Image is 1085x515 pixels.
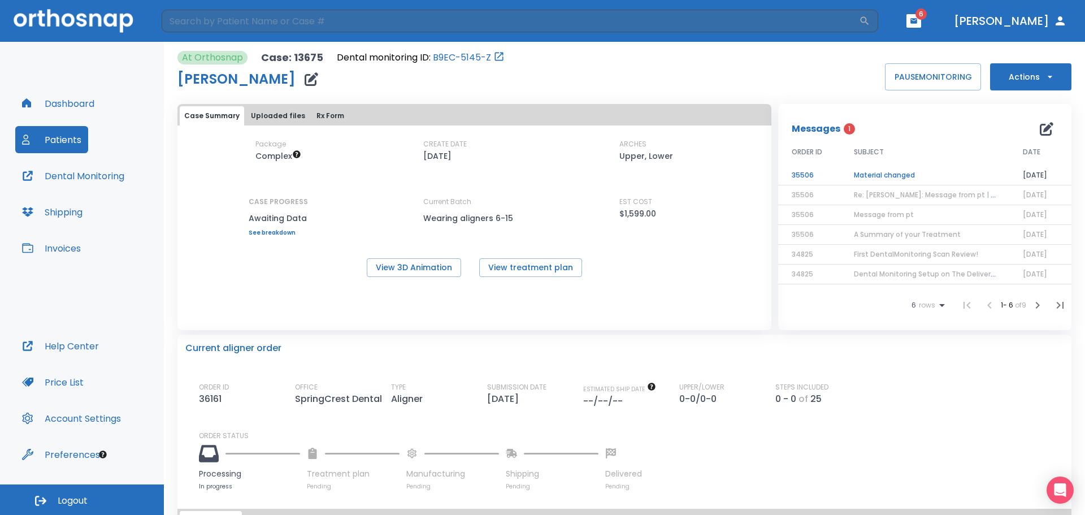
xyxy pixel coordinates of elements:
span: 1 [844,123,855,135]
button: Price List [15,369,90,396]
p: Aligner [391,392,427,406]
button: Dashboard [15,90,101,117]
p: Processing [199,468,300,480]
button: Shipping [15,198,89,226]
p: 36161 [199,392,226,406]
span: Up to 50 Steps (100 aligners) [255,150,301,162]
span: 34825 [792,249,813,259]
p: 25 [810,392,822,406]
span: 35506 [792,210,814,219]
div: Open patient in dental monitoring portal [337,51,505,64]
p: Pending [506,482,598,491]
p: Current aligner order [185,341,281,355]
span: Dental Monitoring Setup on The Delivery Day [854,269,1010,279]
p: Treatment plan [307,468,400,480]
span: [DATE] [1023,249,1047,259]
p: Awaiting Data [249,211,308,225]
p: SUBMISSION DATE [487,382,546,392]
p: EST COST [619,197,652,207]
p: STEPS INCLUDED [775,382,828,392]
button: Account Settings [15,405,128,432]
p: OFFICE [295,382,318,392]
img: Orthosnap [14,9,133,32]
p: Pending [307,482,400,491]
button: View 3D Animation [367,258,461,277]
p: of [798,392,808,406]
a: B9EC-5145-Z [433,51,491,64]
button: View treatment plan [479,258,582,277]
span: 6 [912,301,916,309]
button: PAUSEMONITORING [885,63,981,90]
p: TYPE [391,382,406,392]
span: 1 - 6 [1001,300,1015,310]
span: of 9 [1015,300,1026,310]
p: At Orthosnap [182,51,243,64]
p: Pending [605,482,642,491]
span: Logout [58,495,88,507]
td: [DATE] [1009,166,1071,185]
p: UPPER/LOWER [679,382,724,392]
button: Help Center [15,332,106,360]
p: SpringCrest Dental [295,392,387,406]
span: DATE [1023,147,1040,157]
td: Material changed [840,166,1009,185]
p: Upper, Lower [619,149,673,163]
button: Uploaded files [246,106,310,125]
span: [DATE] [1023,269,1047,279]
button: Patients [15,126,88,153]
span: [DATE] [1023,230,1047,239]
p: 0-0/0-0 [679,392,721,406]
span: 35506 [792,230,814,239]
span: Message from pt [854,210,914,219]
span: A Summary of your Treatment [854,230,961,239]
p: CREATE DATE [423,139,467,149]
span: SUBJECT [854,147,884,157]
p: [DATE] [423,149,452,163]
button: Rx Form [312,106,349,125]
span: First DentalMonitoring Scan Review! [854,249,978,259]
span: The date will be available after approving treatment plan [583,385,656,393]
td: 35506 [778,166,840,185]
p: ORDER STATUS [199,431,1064,441]
button: Dental Monitoring [15,162,131,189]
p: Pending [406,482,499,491]
p: Dental monitoring ID: [337,51,431,64]
p: ARCHES [619,139,646,149]
button: Invoices [15,235,88,262]
button: Preferences [15,441,107,468]
p: Case: 13675 [261,51,323,64]
p: 0 - 0 [775,392,796,406]
span: [DATE] [1023,210,1047,219]
p: Delivered [605,468,642,480]
div: Open Intercom Messenger [1047,477,1074,504]
p: ORDER ID [199,382,229,392]
span: ORDER ID [792,147,822,157]
p: CASE PROGRESS [249,197,308,207]
div: tabs [180,106,769,125]
span: rows [916,301,935,309]
span: 35506 [792,190,814,200]
p: Wearing aligners 6-15 [423,211,525,225]
button: Case Summary [180,106,244,125]
a: See breakdown [249,230,308,236]
p: --/--/-- [583,395,627,408]
span: 6 [915,8,927,20]
p: Manufacturing [406,468,499,480]
p: $1,599.00 [619,207,656,220]
p: Current Batch [423,197,525,207]
span: Re: [PERSON_NAME]: Message from pt | [13675:35506] [854,190,1041,200]
input: Search by Patient Name or Case # [162,10,859,32]
p: In progress [199,482,300,491]
button: Actions [990,63,1071,90]
p: Shipping [506,468,598,480]
span: 34825 [792,269,813,279]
